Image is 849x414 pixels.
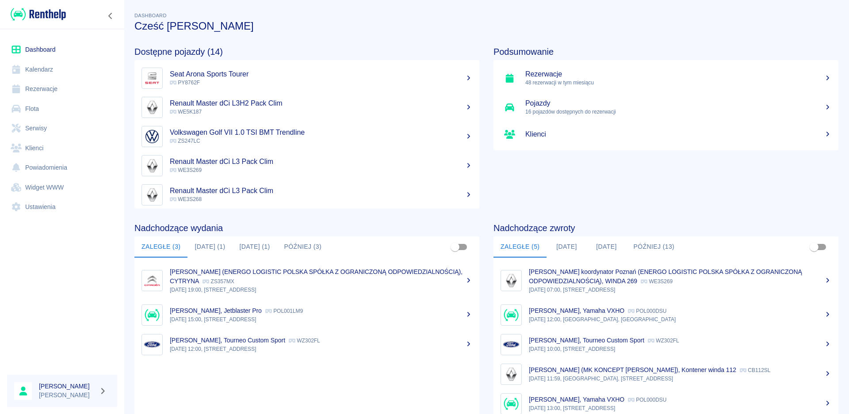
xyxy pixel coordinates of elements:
[525,99,831,108] h5: Pojazdy
[7,118,117,138] a: Serwisy
[144,186,161,203] img: Image
[529,396,624,403] p: [PERSON_NAME], Yamaha VXHO
[7,178,117,198] a: Widget WWW
[525,108,831,116] p: 16 pojazdów dostępnych do rezerwacji
[525,130,831,139] h5: Klienci
[277,236,329,258] button: Później (3)
[170,99,472,108] h5: Renault Master dCi L3H2 Pack Clim
[144,70,161,87] img: Image
[7,60,117,80] a: Kalendarz
[740,367,770,373] p: CB112SL
[203,278,234,285] p: ZS357MX
[493,223,838,233] h4: Nadchodzące zwroty
[525,79,831,87] p: 48 rezerwacji w tym miesiącu
[170,109,202,115] span: WE5K187
[529,404,831,412] p: [DATE] 13:00, [STREET_ADDRESS]
[187,236,232,258] button: [DATE] (1)
[493,236,547,258] button: Zaległe (5)
[134,20,838,32] h3: Cześć [PERSON_NAME]
[493,261,838,300] a: Image[PERSON_NAME] koordynator Poznań (ENERGO LOGISTIC POLSKA SPÓŁKA Z OGRANICZONĄ ODPOWIEDZIALNO...
[134,330,479,359] a: Image[PERSON_NAME], Tourneo Custom Sport WZ302FL[DATE] 12:00, [STREET_ADDRESS]
[503,336,520,353] img: Image
[503,307,520,323] img: Image
[134,300,479,330] a: Image[PERSON_NAME], Jetblaster Pro POL001LM9[DATE] 15:00, [STREET_ADDRESS]
[7,99,117,119] a: Flota
[529,337,644,344] p: [PERSON_NAME], Tourneo Custom Sport
[493,359,838,389] a: Image[PERSON_NAME] (MK KONCEPT [PERSON_NAME]), Kontener winda 112 CB112SL[DATE] 11:59, [GEOGRAPHI...
[170,167,202,173] span: WE3S269
[170,128,472,137] h5: Volkswagen Golf VII 1.0 TSI BMT Trendline
[170,268,463,285] p: [PERSON_NAME] (ENERGO LOGISTIC POLSKA SPÓŁKA Z OGRANICZONĄ ODPOWIEDZIALNOŚCIĄ), CYTRYNA
[628,397,666,403] p: POL000DSU
[7,138,117,158] a: Klienci
[547,236,586,258] button: [DATE]
[11,7,66,22] img: Renthelp logo
[493,93,838,122] a: Pojazdy16 pojazdów dostępnych do rezerwacji
[503,272,520,289] img: Image
[447,239,463,255] span: Pokaż przypisane tylko do mnie
[144,307,161,323] img: Image
[806,239,822,255] span: Pokaż przypisane tylko do mnie
[144,99,161,116] img: Image
[134,13,167,18] span: Dashboard
[529,286,831,294] p: [DATE] 07:00, [STREET_ADDRESS]
[170,80,200,86] span: PY8762F
[529,366,736,373] p: [PERSON_NAME] (MK KONCEPT [PERSON_NAME]), Kontener winda 112
[134,46,479,57] h4: Dostępne pojazdy (14)
[170,345,472,353] p: [DATE] 12:00, [STREET_ADDRESS]
[503,366,520,383] img: Image
[626,236,681,258] button: Później (13)
[134,180,479,209] a: ImageRenault Master dCi L3 Pack Clim WE3S268
[144,272,161,289] img: Image
[7,158,117,178] a: Powiadomienia
[170,138,200,144] span: ZS247LC
[493,64,838,93] a: Rezerwacje48 rezerwacji w tym miesiącu
[134,223,479,233] h4: Nadchodzące wydania
[104,10,117,22] button: Zwiń nawigację
[586,236,626,258] button: [DATE]
[170,70,472,79] h5: Seat Arona Sports Tourer
[7,79,117,99] a: Rezerwacje
[144,336,161,353] img: Image
[628,308,666,314] p: POL000DSU
[144,128,161,145] img: Image
[134,236,187,258] button: Zaległe (3)
[529,268,802,285] p: [PERSON_NAME] koordynator Poznań (ENERGO LOGISTIC POLSKA SPÓŁKA Z OGRANICZONĄ ODPOWIEDZIALNOŚCIĄ)...
[170,157,472,166] h5: Renault Master dCi L3 Pack Clim
[170,337,285,344] p: [PERSON_NAME], Tourneo Custom Sport
[493,300,838,330] a: Image[PERSON_NAME], Yamaha VXHO POL000DSU[DATE] 12:00, [GEOGRAPHIC_DATA], [GEOGRAPHIC_DATA]
[134,151,479,180] a: ImageRenault Master dCi L3 Pack Clim WE3S269
[529,315,831,323] p: [DATE] 12:00, [GEOGRAPHIC_DATA], [GEOGRAPHIC_DATA]
[170,286,472,294] p: [DATE] 19:00, [STREET_ADDRESS]
[529,375,831,383] p: [DATE] 11:59, [GEOGRAPHIC_DATA], [STREET_ADDRESS]
[170,315,472,323] p: [DATE] 15:00, [STREET_ADDRESS]
[134,93,479,122] a: ImageRenault Master dCi L3H2 Pack Clim WE5K187
[39,391,96,400] p: [PERSON_NAME]
[265,308,303,314] p: POL001LM9
[503,395,520,412] img: Image
[648,338,679,344] p: WZ302FL
[233,236,277,258] button: [DATE] (1)
[7,40,117,60] a: Dashboard
[493,122,838,147] a: Klienci
[525,70,831,79] h5: Rezerwacje
[134,261,479,300] a: Image[PERSON_NAME] (ENERGO LOGISTIC POLSKA SPÓŁKA Z OGRANICZONĄ ODPOWIEDZIALNOŚCIĄ), CYTRYNA ZS35...
[134,64,479,93] a: ImageSeat Arona Sports Tourer PY8762F
[529,307,624,314] p: [PERSON_NAME], Yamaha VXHO
[289,338,320,344] p: WZ302FL
[134,122,479,151] a: ImageVolkswagen Golf VII 1.0 TSI BMT Trendline ZS247LC
[641,278,673,285] p: WE3S269
[529,345,831,353] p: [DATE] 10:00, [STREET_ADDRESS]
[493,46,838,57] h4: Podsumowanie
[170,196,202,202] span: WE3S268
[7,197,117,217] a: Ustawienia
[7,7,66,22] a: Renthelp logo
[170,307,262,314] p: [PERSON_NAME], Jetblaster Pro
[493,330,838,359] a: Image[PERSON_NAME], Tourneo Custom Sport WZ302FL[DATE] 10:00, [STREET_ADDRESS]
[170,186,472,195] h5: Renault Master dCi L3 Pack Clim
[39,382,96,391] h6: [PERSON_NAME]
[144,157,161,174] img: Image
